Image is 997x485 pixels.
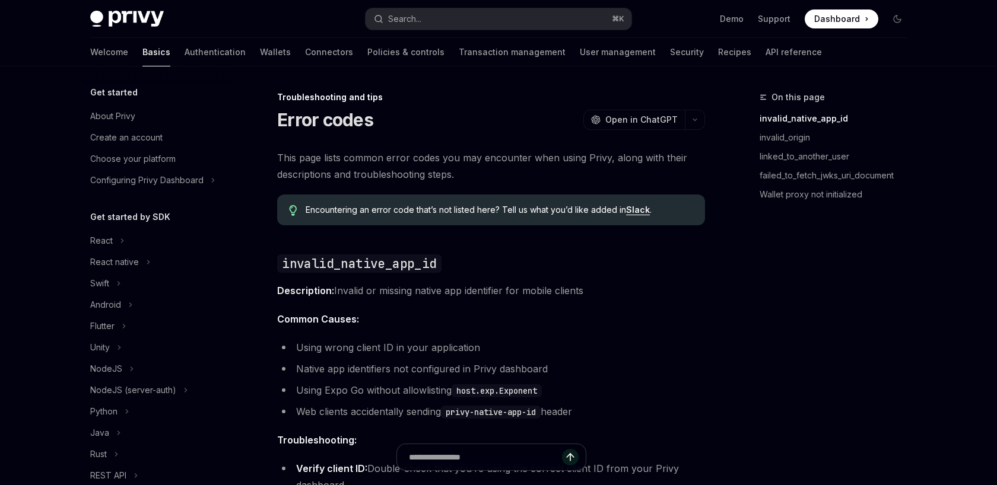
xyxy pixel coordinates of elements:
[814,13,860,25] span: Dashboard
[277,360,705,377] li: Native app identifiers not configured in Privy dashboard
[888,9,907,28] button: Toggle dark mode
[81,106,233,127] a: About Privy
[81,230,233,251] button: Toggle React section
[277,382,705,398] li: Using Expo Go without allowlisting
[90,276,109,291] div: Swift
[277,109,373,130] h1: Error codes
[306,204,693,216] span: Encountering an error code that’s not listed here? Tell us what you’d like added in .
[366,8,631,30] button: Open search
[459,38,566,66] a: Transaction management
[90,152,176,166] div: Choose your platform
[409,444,562,470] input: Ask a question...
[90,109,135,123] div: About Privy
[81,379,233,401] button: Toggle NodeJS (server-auth) section
[81,148,233,170] a: Choose your platform
[81,337,233,358] button: Toggle Unity section
[81,422,233,443] button: Toggle Java section
[771,90,825,104] span: On this page
[90,362,122,376] div: NodeJS
[760,109,916,128] a: invalid_native_app_id
[277,339,705,356] li: Using wrong client ID in your application
[90,173,204,187] div: Configuring Privy Dashboard
[388,12,421,26] div: Search...
[452,384,542,397] code: host.exp.Exponent
[142,38,170,66] a: Basics
[90,468,126,483] div: REST API
[367,38,444,66] a: Policies & controls
[760,185,916,204] a: Wallet proxy not initialized
[766,38,822,66] a: API reference
[81,315,233,337] button: Toggle Flutter section
[81,170,233,191] button: Toggle Configuring Privy Dashboard section
[720,13,744,25] a: Demo
[277,285,334,296] strong: Description:
[90,85,138,100] h5: Get started
[277,434,357,446] strong: Troubleshooting:
[580,38,656,66] a: User management
[760,147,916,166] a: linked_to_another_user
[90,255,139,269] div: React native
[758,13,790,25] a: Support
[760,166,916,185] a: failed_to_fetch_jwks_uri_document
[260,38,291,66] a: Wallets
[90,234,113,248] div: React
[289,205,297,216] svg: Tip
[81,401,233,422] button: Toggle Python section
[277,91,705,103] div: Troubleshooting and tips
[277,403,705,420] li: Web clients accidentally sending header
[90,319,115,333] div: Flutter
[277,282,705,299] span: Invalid or missing native app identifier for mobile clients
[562,449,579,465] button: Send message
[805,9,878,28] a: Dashboard
[612,14,624,24] span: ⌘ K
[441,406,541,419] code: privy-native-app-id
[81,358,233,379] button: Toggle NodeJS section
[277,254,441,273] code: invalid_native_app_id
[90,11,164,27] img: dark logo
[81,294,233,315] button: Toggle Android section
[583,110,685,130] button: Open in ChatGPT
[90,340,110,355] div: Unity
[90,38,128,66] a: Welcome
[277,313,359,325] strong: Common Causes:
[760,128,916,147] a: invalid_origin
[90,383,176,397] div: NodeJS (server-auth)
[185,38,246,66] a: Authentication
[81,273,233,294] button: Toggle Swift section
[90,404,118,419] div: Python
[605,114,678,126] span: Open in ChatGPT
[670,38,704,66] a: Security
[718,38,751,66] a: Recipes
[90,298,121,312] div: Android
[277,149,705,183] span: This page lists common error codes you may encounter when using Privy, along with their descripti...
[81,251,233,273] button: Toggle React native section
[81,443,233,465] button: Toggle Rust section
[90,426,109,440] div: Java
[90,447,107,461] div: Rust
[305,38,353,66] a: Connectors
[90,130,163,145] div: Create an account
[81,127,233,148] a: Create an account
[90,210,170,224] h5: Get started by SDK
[626,205,650,215] a: Slack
